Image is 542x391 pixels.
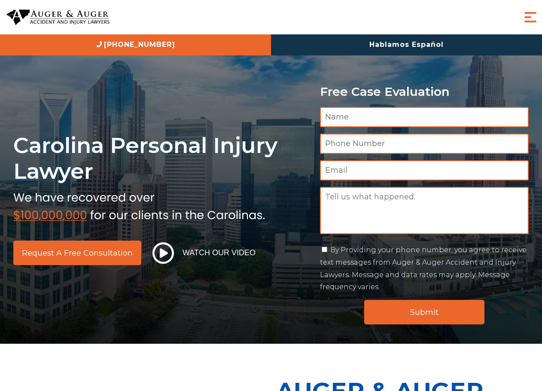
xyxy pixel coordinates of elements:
label: By Providing your phone number, you agree to receive text messages from Auger & Auger Accident an... [320,246,527,291]
input: Email [320,160,529,180]
span: Request a Free Consultation [22,249,133,257]
img: Auger & Auger Accident and Injury Lawyers Logo [6,9,110,25]
a: Hablamos Español [271,34,542,55]
img: sub text [13,189,265,221]
input: Name [320,107,529,127]
input: Submit [364,300,484,324]
input: Phone Number [320,134,529,154]
h1: Carolina Personal Injury Lawyer [13,132,310,184]
button: Menu [522,9,539,26]
a: Request a Free Consultation [13,241,141,265]
p: Free Case Evaluation [320,85,529,98]
button: Watch Our Video [150,242,258,264]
